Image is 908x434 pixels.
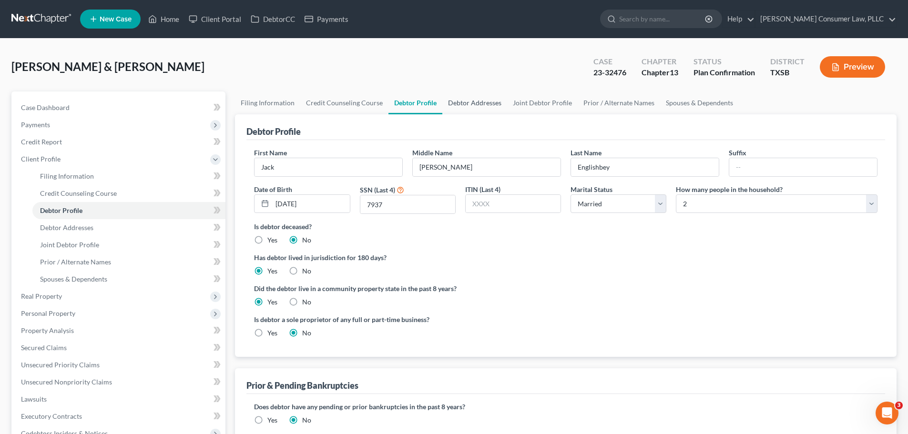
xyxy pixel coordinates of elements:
label: No [302,266,311,276]
a: Home [143,10,184,28]
label: ITIN (Last 4) [465,184,500,194]
a: Unsecured Priority Claims [13,356,225,373]
a: Lawsuits [13,391,225,408]
a: Debtor Addresses [32,219,225,236]
label: Date of Birth [254,184,292,194]
span: Unsecured Priority Claims [21,361,100,369]
input: Search by name... [619,10,706,28]
span: Payments [21,121,50,129]
a: Joint Debtor Profile [32,236,225,253]
label: Did the debtor live in a community property state in the past 8 years? [254,283,877,293]
a: Filing Information [32,168,225,185]
a: Payments [300,10,353,28]
button: Preview [820,56,885,78]
div: Chapter [642,67,678,78]
div: Plan Confirmation [694,67,755,78]
label: No [302,328,311,338]
label: No [302,415,311,425]
label: SSN (Last 4) [360,185,395,195]
span: Executory Contracts [21,412,82,420]
input: -- [255,158,402,176]
a: Secured Claims [13,339,225,356]
a: Credit Counseling Course [32,185,225,202]
div: Case [593,56,626,67]
span: Property Analysis [21,326,74,334]
span: Secured Claims [21,343,67,352]
label: Is debtor deceased? [254,222,877,232]
span: Joint Debtor Profile [40,241,99,249]
span: New Case [100,16,132,23]
span: Personal Property [21,309,75,317]
a: Spouses & Dependents [32,271,225,288]
a: Debtor Addresses [442,91,507,114]
div: Prior & Pending Bankruptcies [246,380,358,391]
span: [PERSON_NAME] & [PERSON_NAME] [11,60,204,73]
a: Help [723,10,755,28]
span: Filing Information [40,172,94,180]
span: Debtor Addresses [40,223,93,232]
a: Unsecured Nonpriority Claims [13,373,225,391]
label: Yes [267,415,277,425]
label: Does debtor have any pending or prior bankruptcies in the past 8 years? [254,402,877,412]
div: Chapter [642,56,678,67]
label: Has debtor lived in jurisdiction for 180 days? [254,252,877,262]
a: Prior / Alternate Names [578,91,660,114]
span: Debtor Profile [40,206,82,214]
input: M.I [413,158,561,176]
a: Debtor Profile [32,202,225,219]
div: TXSB [770,67,805,78]
label: Yes [267,297,277,307]
span: Case Dashboard [21,103,70,111]
a: Prior / Alternate Names [32,253,225,271]
span: Spouses & Dependents [40,275,107,283]
a: Client Portal [184,10,246,28]
a: Property Analysis [13,322,225,339]
a: Spouses & Dependents [660,91,739,114]
a: Executory Contracts [13,408,225,425]
input: -- [729,158,877,176]
span: Real Property [21,292,62,300]
a: Debtor Profile [388,91,442,114]
label: No [302,297,311,307]
label: How many people in the household? [676,184,783,194]
label: Yes [267,235,277,245]
span: 3 [895,402,903,409]
label: Yes [267,328,277,338]
a: Filing Information [235,91,300,114]
span: Client Profile [21,155,61,163]
a: Case Dashboard [13,99,225,116]
div: District [770,56,805,67]
input: -- [571,158,719,176]
span: Prior / Alternate Names [40,258,111,266]
span: Credit Report [21,138,62,146]
div: Debtor Profile [246,126,301,137]
span: 13 [670,68,678,77]
span: Lawsuits [21,395,47,403]
label: Middle Name [412,148,452,158]
input: MM/DD/YYYY [272,195,349,213]
input: XXXX [360,195,455,213]
label: Is debtor a sole proprietor of any full or part-time business? [254,314,561,324]
a: DebtorCC [246,10,300,28]
iframe: Intercom live chat [876,402,898,424]
span: Unsecured Nonpriority Claims [21,378,112,386]
label: First Name [254,148,287,158]
div: Status [694,56,755,67]
label: No [302,235,311,245]
label: Marital Status [571,184,612,194]
div: 23-32476 [593,67,626,78]
a: Credit Counseling Course [300,91,388,114]
label: Suffix [729,148,746,158]
input: XXXX [466,195,561,213]
a: Credit Report [13,133,225,151]
span: Credit Counseling Course [40,189,117,197]
label: Last Name [571,148,602,158]
a: [PERSON_NAME] Consumer Law, PLLC [755,10,896,28]
a: Joint Debtor Profile [507,91,578,114]
label: Yes [267,266,277,276]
